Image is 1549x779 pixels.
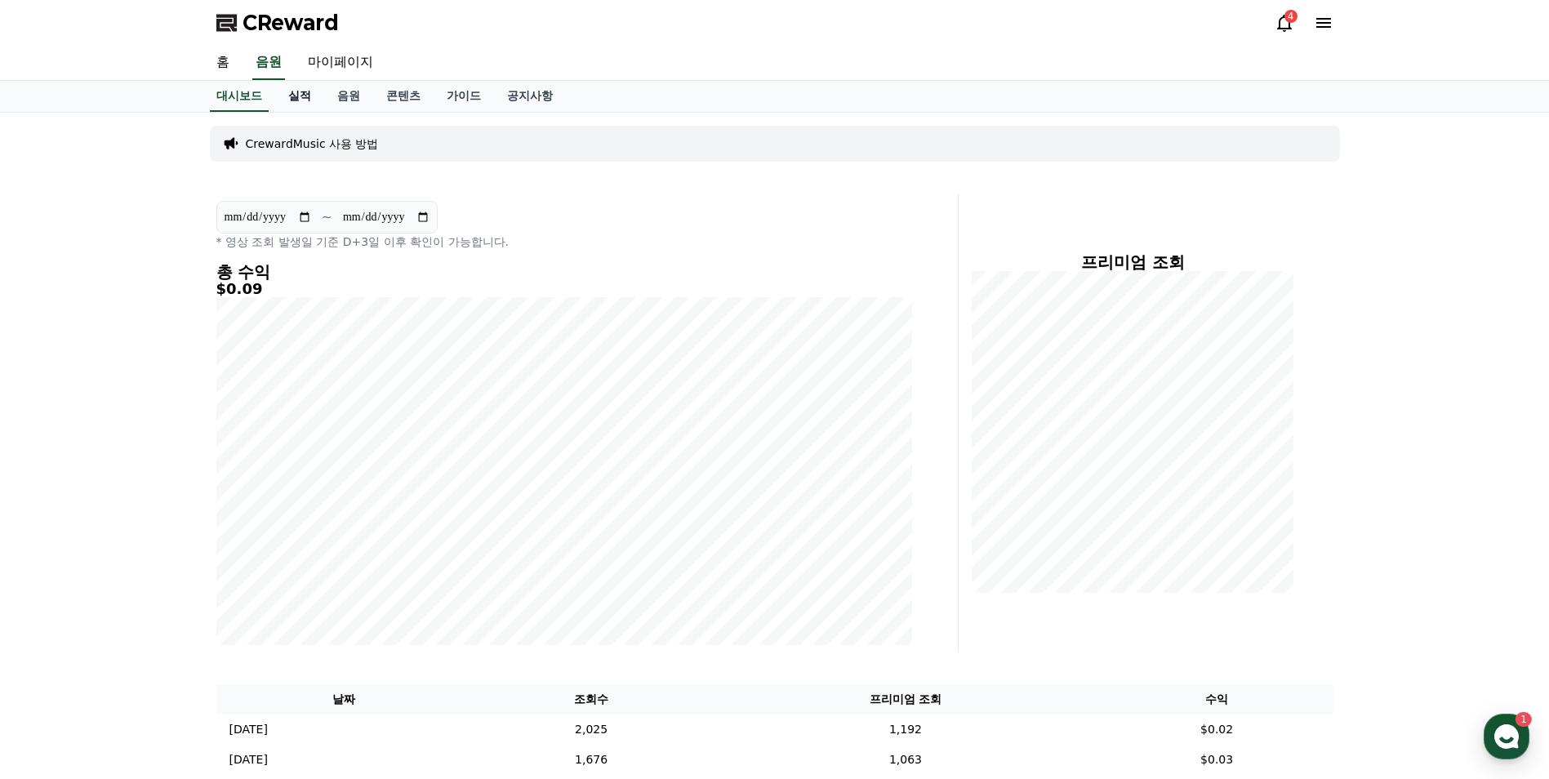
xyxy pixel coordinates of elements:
[1284,10,1298,23] div: 4
[229,721,268,738] p: [DATE]
[1101,684,1333,714] th: 수익
[472,684,710,714] th: 조회수
[710,745,1100,775] td: 1,063
[1275,13,1294,33] a: 4
[295,46,386,80] a: 마이페이지
[1101,745,1333,775] td: $0.03
[972,253,1294,271] h4: 프리미엄 조회
[51,542,61,555] span: 홈
[216,281,912,297] h5: $0.09
[472,714,710,745] td: 2,025
[203,46,243,80] a: 홈
[149,543,169,556] span: 대화
[472,745,710,775] td: 1,676
[324,81,373,112] a: 음원
[229,751,268,768] p: [DATE]
[5,518,108,559] a: 홈
[710,714,1100,745] td: 1,192
[166,517,171,530] span: 1
[710,684,1100,714] th: 프리미엄 조회
[494,81,566,112] a: 공지사항
[252,542,272,555] span: 설정
[216,234,912,250] p: * 영상 조회 발생일 기준 D+3일 이후 확인이 가능합니다.
[211,518,314,559] a: 설정
[275,81,324,112] a: 실적
[210,81,269,112] a: 대시보드
[243,10,339,36] span: CReward
[252,46,285,80] a: 음원
[322,207,332,227] p: ~
[216,263,912,281] h4: 총 수익
[434,81,494,112] a: 가이드
[1101,714,1333,745] td: $0.02
[216,684,472,714] th: 날짜
[373,81,434,112] a: 콘텐츠
[246,136,379,152] a: CrewardMusic 사용 방법
[108,518,211,559] a: 1대화
[216,10,339,36] a: CReward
